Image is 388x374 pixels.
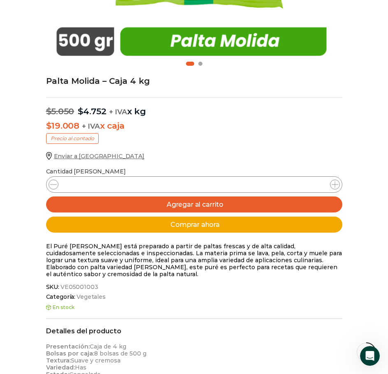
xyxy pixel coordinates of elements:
[186,62,194,66] span: Go to slide 1
[46,293,342,300] span: Categoría:
[46,243,342,277] p: El Puré [PERSON_NAME] está preparado a partir de paltas frescas y de alta calidad, cuidadosamente...
[46,120,342,131] p: x caja
[78,106,83,116] span: $
[46,77,342,85] h1: Palta Molida – Caja 4 kg
[46,305,342,310] p: En stock
[46,217,342,233] button: Comprar ahora
[46,120,80,131] bdi: 19.008
[46,196,342,212] button: Agregar al carrito
[46,343,90,350] strong: Presentación:
[82,122,100,130] span: + IVA
[109,108,127,116] span: + IVA
[78,106,107,116] bdi: 4.752
[46,364,75,371] strong: Variedad:
[46,106,51,116] span: $
[360,346,380,366] iframe: Intercom live chat
[75,293,106,300] a: Vegetales
[46,120,51,131] span: $
[59,284,98,291] span: VE05001003
[46,327,342,335] h2: Detalles del producto
[46,97,342,116] p: x kg
[46,284,342,291] span: SKU:
[46,350,94,357] strong: Bolsas por caja:
[46,152,144,160] a: Enviar a [GEOGRAPHIC_DATA]
[198,62,202,66] span: Go to slide 2
[46,106,74,116] bdi: 5.050
[54,152,144,160] span: Enviar a [GEOGRAPHIC_DATA]
[46,133,99,144] p: Precio al contado
[46,168,342,175] p: Cantidad [PERSON_NAME]
[46,357,71,364] strong: Textura:
[186,179,202,190] input: Product quantity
